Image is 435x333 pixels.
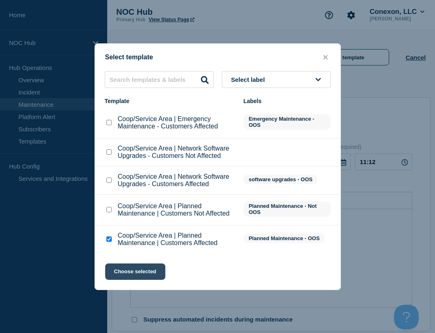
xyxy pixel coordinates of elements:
[118,202,235,217] p: Coop/Service Area | Planned Maintenance | Customers Not Affected
[118,173,235,188] p: Coop/Service Area | Network Software Upgrades - Customers Affected
[231,76,268,83] span: Select label
[243,234,325,243] span: Planned Maintenance - OOS
[243,98,331,104] div: Labels
[105,71,214,88] input: Search templates & labels
[106,207,112,212] input: Coop/Service Area | Planned Maintenance | Customers Not Affected checkbox
[106,120,112,125] input: Coop/Service Area | Emergency Maintenance - Customers Affected checkbox
[105,263,165,280] button: Choose selected
[118,115,235,130] p: Coop/Service Area | Emergency Maintenance - Customers Affected
[321,54,330,61] button: close button
[222,71,331,88] button: Select label
[106,236,112,242] input: Coop/Service Area | Planned Maintenance | Customers Affected checkbox
[105,98,235,104] div: Template
[243,175,318,184] span: software upgrades - OOS
[106,178,112,183] input: Coop/Service Area | Network Software Upgrades - Customers Affected checkbox
[243,201,331,217] span: Planned Maintenance - Not OOS
[118,232,235,247] p: Coop/Service Area | Planned Maintenance | Customers Affected
[106,149,112,155] input: Coop/Service Area | Network Software Upgrades - Customers Not Affected checkbox
[118,145,235,160] p: Coop/Service Area | Network Software Upgrades - Customers Not Affected
[95,54,340,61] div: Select template
[243,114,331,130] span: Emergency Maintenance - OOS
